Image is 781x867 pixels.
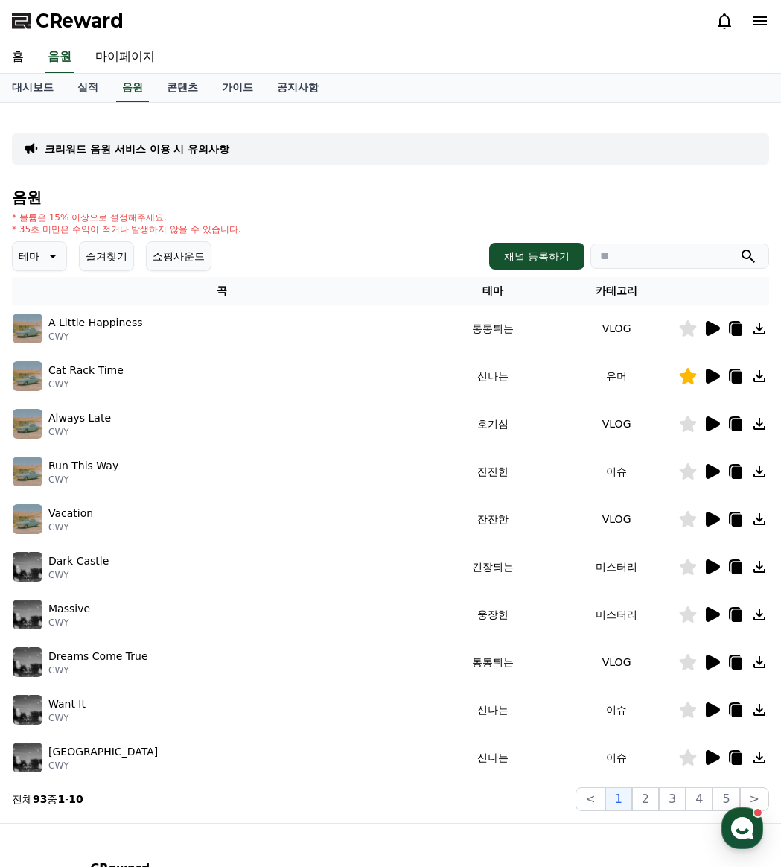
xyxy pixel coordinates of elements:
[555,495,678,543] td: VLOG
[12,277,431,305] th: 곡
[555,686,678,734] td: 이슈
[555,277,678,305] th: 카테고리
[431,686,555,734] td: 신나는
[48,426,111,438] p: CWY
[13,361,42,391] img: music
[576,787,605,811] button: <
[555,591,678,638] td: 미스터리
[48,617,90,629] p: CWY
[13,600,42,629] img: music
[210,74,265,102] a: 가이드
[48,760,158,772] p: CWY
[659,787,686,811] button: 3
[13,457,42,486] img: music
[230,495,248,506] span: 설정
[12,189,769,206] h4: 음원
[48,458,118,474] p: Run This Way
[66,74,110,102] a: 실적
[45,142,229,156] a: 크리워드 음원 서비스 이용 시 유의사항
[83,42,167,73] a: 마이페이지
[431,591,555,638] td: 웅장한
[48,553,109,569] p: Dark Castle
[713,787,739,811] button: 5
[48,506,93,521] p: Vacation
[686,787,713,811] button: 4
[48,474,118,486] p: CWY
[489,243,584,270] button: 채널 등록하기
[98,472,192,509] a: 대화
[36,9,124,33] span: CReward
[555,352,678,400] td: 유머
[48,410,111,426] p: Always Late
[13,409,42,439] img: music
[13,504,42,534] img: music
[555,448,678,495] td: 이슈
[48,664,148,676] p: CWY
[48,696,86,712] p: Want It
[45,42,74,73] a: 음원
[4,472,98,509] a: 홈
[265,74,331,102] a: 공지사항
[555,734,678,781] td: 이슈
[13,695,42,725] img: music
[48,649,148,664] p: Dreams Come True
[116,74,149,102] a: 음원
[431,448,555,495] td: 잔잔한
[431,638,555,686] td: 통통튀는
[146,241,211,271] button: 쇼핑사운드
[136,495,154,507] span: 대화
[12,212,241,223] p: * 볼륨은 15% 이상으로 설정해주세요.
[155,74,210,102] a: 콘텐츠
[431,734,555,781] td: 신나는
[48,521,93,533] p: CWY
[48,378,124,390] p: CWY
[48,315,143,331] p: A Little Happiness
[12,792,83,807] p: 전체 중 -
[431,277,555,305] th: 테마
[431,400,555,448] td: 호기심
[431,352,555,400] td: 신나는
[12,223,241,235] p: * 35초 미만은 수익이 적거나 발생하지 않을 수 있습니다.
[13,743,42,772] img: music
[47,495,56,506] span: 홈
[19,246,39,267] p: 테마
[48,363,124,378] p: Cat Rack Time
[555,305,678,352] td: VLOG
[48,331,143,343] p: CWY
[605,787,632,811] button: 1
[48,601,90,617] p: Massive
[632,787,659,811] button: 2
[192,472,286,509] a: 설정
[555,638,678,686] td: VLOG
[13,647,42,677] img: music
[33,793,47,805] strong: 93
[12,241,67,271] button: 테마
[68,793,83,805] strong: 10
[79,241,134,271] button: 즐겨찾기
[431,495,555,543] td: 잔잔한
[555,400,678,448] td: VLOG
[13,552,42,582] img: music
[48,712,86,724] p: CWY
[48,744,158,760] p: [GEOGRAPHIC_DATA]
[48,569,109,581] p: CWY
[555,543,678,591] td: 미스터리
[740,787,769,811] button: >
[57,793,65,805] strong: 1
[431,543,555,591] td: 긴장되는
[13,314,42,343] img: music
[12,9,124,33] a: CReward
[431,305,555,352] td: 통통튀는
